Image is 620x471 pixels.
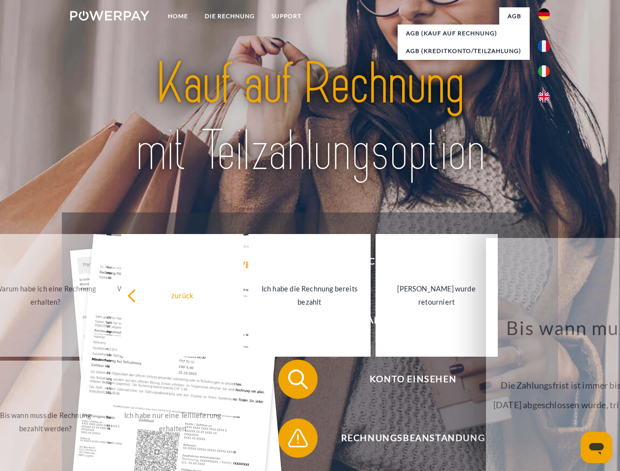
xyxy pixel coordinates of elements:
[293,360,533,399] span: Konto einsehen
[381,282,492,309] div: [PERSON_NAME] wurde retourniert
[538,40,550,52] img: fr
[499,7,530,25] a: agb
[127,288,238,302] div: zurück
[538,65,550,77] img: it
[254,282,365,309] div: Ich habe die Rechnung bereits bezahlt
[160,7,196,25] a: Home
[117,409,228,435] div: Ich habe nur eine Teillieferung erhalten
[398,42,530,60] a: AGB (Kreditkonto/Teilzahlung)
[538,8,550,20] img: de
[196,7,263,25] a: DIE RECHNUNG
[278,419,534,458] button: Rechnungsbeanstandung
[286,426,310,450] img: qb_warning.svg
[70,11,149,21] img: logo-powerpay-white.svg
[263,7,310,25] a: SUPPORT
[278,360,534,399] button: Konto einsehen
[293,419,533,458] span: Rechnungsbeanstandung
[286,367,310,392] img: qb_search.svg
[581,432,612,463] iframe: Schaltfläche zum Öffnen des Messaging-Fensters
[94,47,526,188] img: title-powerpay_de.svg
[538,91,550,103] img: en
[398,25,530,42] a: AGB (Kauf auf Rechnung)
